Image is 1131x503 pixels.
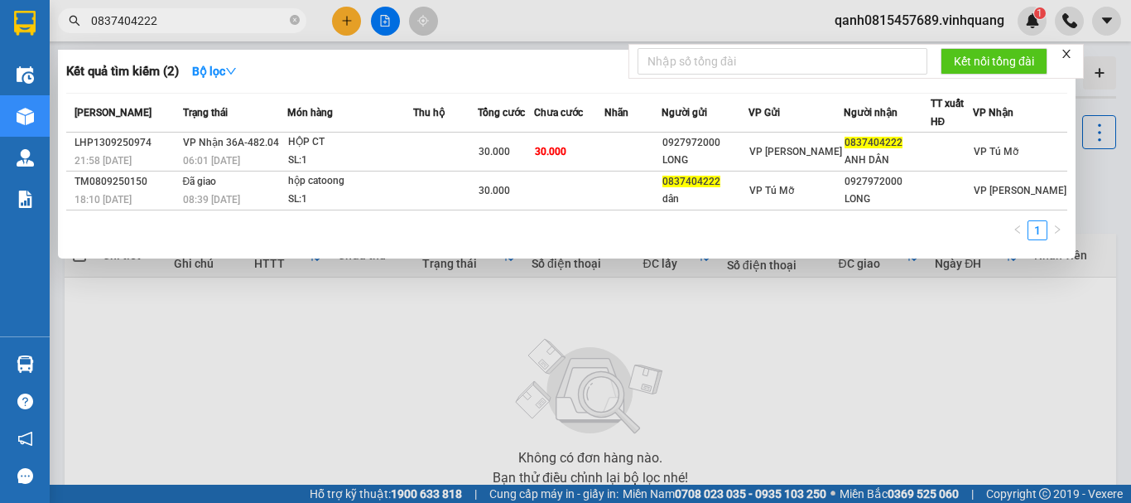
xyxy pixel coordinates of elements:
span: down [225,65,237,77]
div: 0927972000 [662,134,748,152]
button: left [1008,220,1028,240]
span: 21:58 [DATE] [75,155,132,167]
li: Next Page [1047,220,1067,240]
input: Nhập số tổng đài [638,48,927,75]
div: ANH DÂN [845,152,930,169]
strong: Bộ lọc [192,65,237,78]
span: close [1061,48,1072,60]
span: 30.000 [479,185,510,196]
li: Previous Page [1008,220,1028,240]
button: Bộ lọcdown [179,58,250,85]
div: LONG [845,191,930,208]
img: warehouse-icon [17,66,34,84]
img: logo-vxr [14,11,36,36]
span: notification [17,431,33,447]
span: Đã giao [183,176,217,187]
span: 06:01 [DATE] [183,155,240,167]
span: VP Tú Mỡ [749,185,794,196]
span: Nhãn [604,107,628,118]
span: Người gửi [662,107,707,118]
div: hộp catoong [288,172,412,191]
div: SL: 1 [288,191,412,209]
span: Tổng cước [478,107,525,118]
span: TT xuất HĐ [931,98,964,128]
span: 08:39 [DATE] [183,194,240,206]
div: LONG [662,152,748,169]
span: Thu hộ [413,107,445,118]
span: left [1013,225,1023,235]
span: right [1052,225,1062,235]
span: Chưa cước [534,107,583,118]
span: 18:10 [DATE] [75,194,132,206]
span: message [17,468,33,484]
span: question-circle [17,394,33,409]
span: search [69,15,80,27]
div: TM0809250150 [75,173,178,191]
span: close-circle [290,13,300,29]
div: HỘP CT [288,133,412,152]
div: dân [662,191,748,208]
span: Người nhận [844,107,898,118]
div: 0927972000 [845,173,930,191]
span: VP Gửi [748,107,780,118]
div: SL: 1 [288,152,412,170]
span: 30.000 [479,146,510,157]
span: close-circle [290,15,300,25]
button: Kết nối tổng đài [941,48,1047,75]
span: Món hàng [287,107,333,118]
img: warehouse-icon [17,355,34,373]
a: 1 [1028,221,1047,239]
span: 30.000 [535,146,566,157]
img: warehouse-icon [17,108,34,125]
span: [PERSON_NAME] [75,107,152,118]
span: VP Tú Mỡ [974,146,1018,157]
span: VP [PERSON_NAME] [749,146,842,157]
li: 1 [1028,220,1047,240]
div: LHP1309250974 [75,134,178,152]
h3: Kết quả tìm kiếm ( 2 ) [66,63,179,80]
span: Kết nối tổng đài [954,52,1034,70]
span: VP Nhận 36A-482.04 [183,137,279,148]
span: 0837404222 [662,176,720,187]
img: warehouse-icon [17,149,34,167]
span: VP [PERSON_NAME] [974,185,1066,196]
button: right [1047,220,1067,240]
span: Trạng thái [183,107,228,118]
span: VP Nhận [973,107,1013,118]
input: Tìm tên, số ĐT hoặc mã đơn [91,12,286,30]
span: 0837404222 [845,137,902,148]
img: solution-icon [17,191,34,208]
